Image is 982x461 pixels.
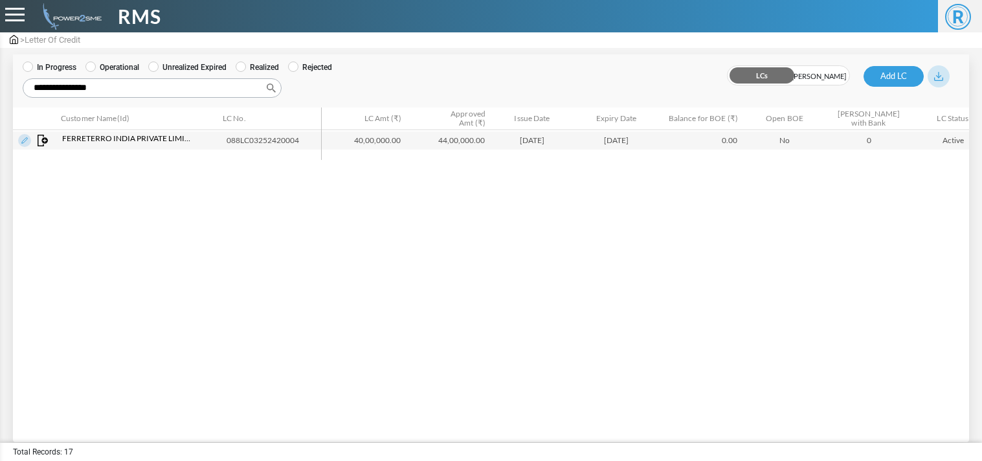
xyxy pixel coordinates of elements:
[18,134,31,147] img: Edit LC
[788,66,849,86] span: [PERSON_NAME]
[13,107,56,130] th: &nbsp;: activate to sort column descending
[658,107,742,130] th: Balance for BOE (₹): activate to sort column ascending
[23,78,282,98] input: Search:
[742,131,827,150] td: No
[742,107,827,130] th: Open BOE: activate to sort column ascending
[23,62,76,73] label: In Progress
[236,62,279,73] label: Realized
[490,107,574,130] th: Issue Date: activate to sort column ascending
[221,131,327,150] td: 088LC03252420004
[13,446,73,458] span: Total Records: 17
[406,131,490,150] td: 44,00,000.00
[945,4,971,30] span: R
[658,131,742,150] td: 0.00
[934,72,943,81] img: download_blue.svg
[406,107,490,130] th: Approved Amt (₹) : activate to sort column ascending
[574,107,658,130] th: Expiry Date: activate to sort column ascending
[827,131,911,150] td: 0
[85,62,139,73] label: Operational
[218,107,322,130] th: LC No.: activate to sort column ascending
[728,66,788,86] span: LCs
[118,2,161,31] span: RMS
[288,62,332,73] label: Rejected
[574,131,658,150] td: [DATE]
[827,107,911,130] th: BOEs with Bank: activate to sort column ascending
[38,135,49,146] img: Map Invoice
[56,107,218,130] th: Customer Name(Id): activate to sort column ascending
[10,35,18,44] img: admin
[148,62,227,73] label: Unrealized Expired
[25,35,80,45] span: Letter Of Credit
[322,131,406,150] td: 40,00,000.00
[864,66,924,87] button: Add LC
[322,107,406,130] th: LC Amt (₹): activate to sort column ascending
[38,3,102,30] img: admin
[62,133,192,144] span: Ferreterro India Private Limited (ACC0005516)
[490,131,574,150] td: [DATE]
